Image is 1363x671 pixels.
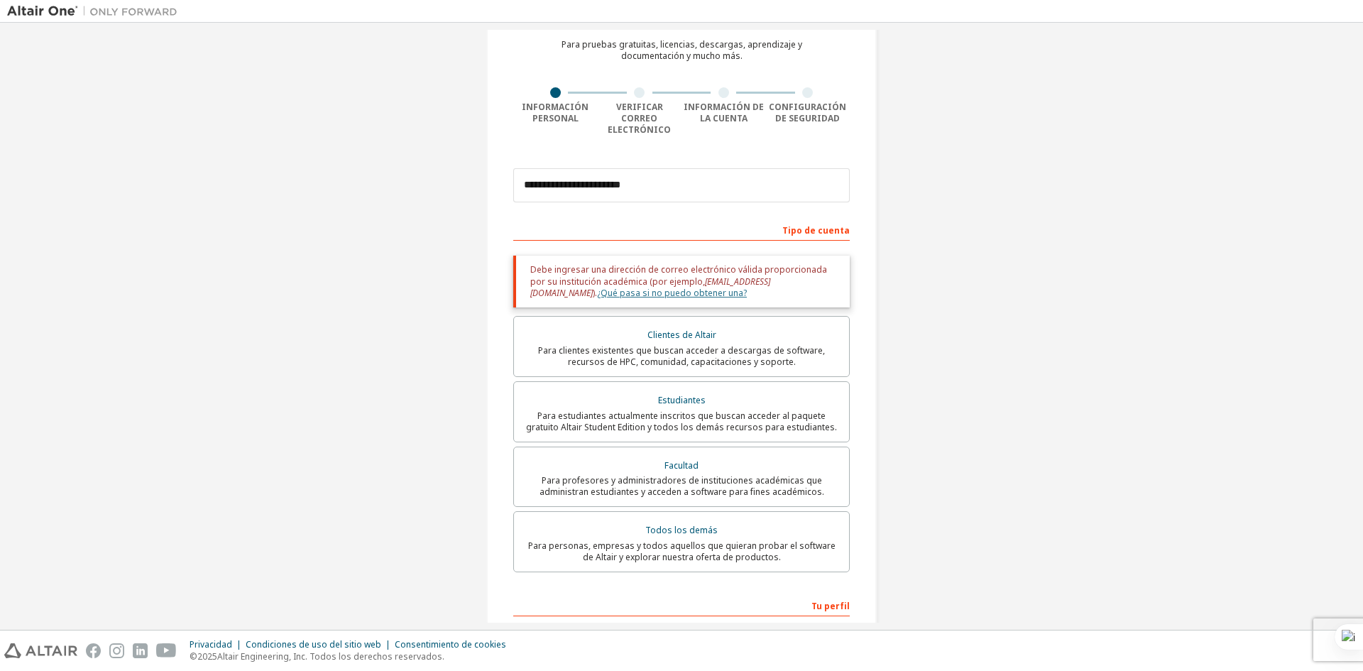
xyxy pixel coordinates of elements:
[597,287,747,299] a: ¿Qué pasa si no puedo obtener una?
[540,474,824,498] font: Para profesores y administradores de instituciones académicas que administran estudiantes y acced...
[528,540,836,563] font: Para personas, empresas y todos aquellos que quieran probar el software de Altair y explorar nues...
[190,650,197,662] font: ©
[526,410,837,433] font: Para estudiantes actualmente inscritos que buscan acceder al paquete gratuito Altair Student Edit...
[7,4,185,18] img: Altair Uno
[593,287,597,299] font: ).
[621,50,743,62] font: documentación y mucho más.
[530,263,827,287] font: Debe ingresar una dirección de correo electrónico válida proporcionada por su institución académi...
[86,643,101,658] img: facebook.svg
[645,524,718,536] font: Todos los demás
[190,638,232,650] font: Privacidad
[522,101,589,124] font: Información personal
[769,101,846,124] font: Configuración de seguridad
[530,276,770,299] font: [EMAIL_ADDRESS][DOMAIN_NAME]
[684,101,764,124] font: Información de la cuenta
[562,38,802,50] font: Para pruebas gratuitas, licencias, descargas, aprendizaje y
[133,643,148,658] img: linkedin.svg
[156,643,177,658] img: youtube.svg
[608,101,671,136] font: Verificar correo electrónico
[246,638,381,650] font: Condiciones de uso del sitio web
[217,650,444,662] font: Altair Engineering, Inc. Todos los derechos reservados.
[538,344,825,368] font: Para clientes existentes que buscan acceder a descargas de software, recursos de HPC, comunidad, ...
[782,224,850,236] font: Tipo de cuenta
[4,643,77,658] img: altair_logo.svg
[647,329,716,341] font: Clientes de Altair
[658,394,706,406] font: Estudiantes
[395,638,506,650] font: Consentimiento de cookies
[811,600,850,612] font: Tu perfil
[664,459,699,471] font: Facultad
[197,650,217,662] font: 2025
[109,643,124,658] img: instagram.svg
